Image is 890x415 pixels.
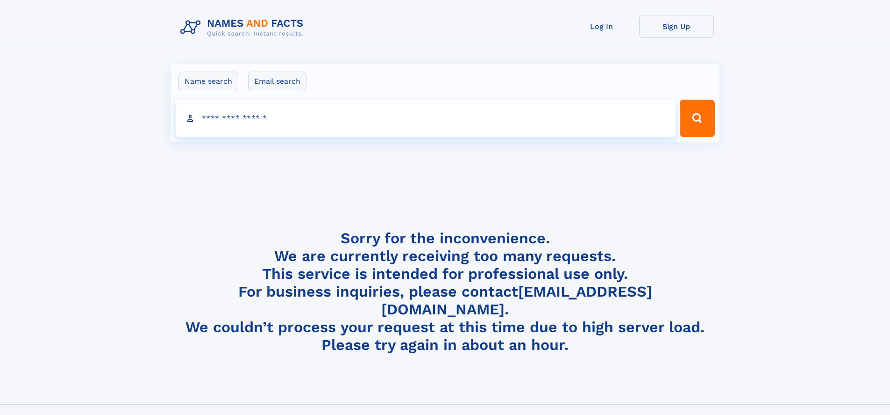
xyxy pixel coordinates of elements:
[680,100,714,137] button: Search Button
[381,283,652,318] a: [EMAIL_ADDRESS][DOMAIN_NAME]
[639,15,714,38] a: Sign Up
[176,100,676,137] input: search input
[177,15,311,40] img: Logo Names and Facts
[564,15,639,38] a: Log In
[178,72,238,91] label: Name search
[177,229,714,354] h4: Sorry for the inconvenience. We are currently receiving too many requests. This service is intend...
[248,72,306,91] label: Email search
